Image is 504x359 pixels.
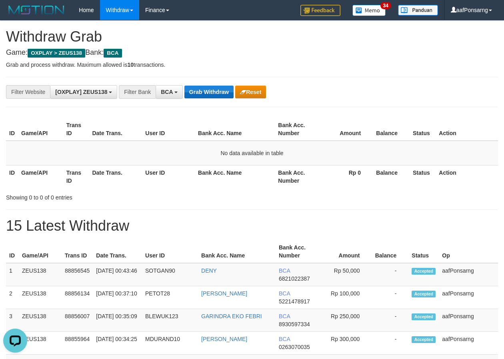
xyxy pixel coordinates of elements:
[142,332,198,355] td: MDURAND10
[6,240,19,263] th: ID
[372,309,408,332] td: -
[372,263,408,286] td: -
[19,309,62,332] td: ZEUS138
[62,309,93,332] td: 88856007
[93,332,142,355] td: [DATE] 00:34:25
[6,29,498,45] h1: Withdraw Grab
[373,165,410,188] th: Balance
[28,49,85,58] span: OXPLAY > ZEUS138
[6,165,18,188] th: ID
[320,309,372,332] td: Rp 250,000
[372,240,408,263] th: Balance
[55,89,107,95] span: [OXPLAY] ZEUS138
[201,290,247,297] a: [PERSON_NAME]
[410,165,436,188] th: Status
[62,263,93,286] td: 88856545
[439,332,498,355] td: aafPonsarng
[6,141,498,166] td: No data available in table
[142,263,198,286] td: SOTGAN90
[439,263,498,286] td: aafPonsarng
[62,240,93,263] th: Trans ID
[6,49,498,57] h4: Game: Bank:
[6,309,19,332] td: 3
[320,165,373,188] th: Rp 0
[18,165,63,188] th: Game/API
[19,286,62,309] td: ZEUS138
[279,275,310,282] span: Copy 6821022387 to clipboard
[50,85,117,99] button: [OXPLAY] ZEUS138
[201,336,247,342] a: [PERSON_NAME]
[93,263,142,286] td: [DATE] 00:43:46
[119,85,156,99] div: Filter Bank
[436,165,498,188] th: Action
[198,240,276,263] th: Bank Acc. Name
[89,118,142,141] th: Date Trans.
[156,85,183,99] button: BCA
[89,165,142,188] th: Date Trans.
[275,118,319,141] th: Bank Acc. Number
[320,332,372,355] td: Rp 300,000
[320,240,372,263] th: Amount
[352,5,386,16] img: Button%20Memo.svg
[195,118,275,141] th: Bank Acc. Name
[6,218,498,234] h1: 15 Latest Withdraw
[279,321,310,327] span: Copy 8930597334 to clipboard
[410,118,436,141] th: Status
[142,118,195,141] th: User ID
[300,5,340,16] img: Feedback.jpg
[19,332,62,355] td: ZEUS138
[320,263,372,286] td: Rp 50,000
[320,118,373,141] th: Amount
[184,86,234,98] button: Grab Withdraw
[63,118,89,141] th: Trans ID
[19,240,62,263] th: Game/API
[439,286,498,309] td: aafPonsarng
[279,298,310,305] span: Copy 5221478917 to clipboard
[276,240,320,263] th: Bank Acc. Number
[104,49,122,58] span: BCA
[439,240,498,263] th: Op
[439,309,498,332] td: aafPonsarng
[279,336,290,342] span: BCA
[127,62,134,68] strong: 10
[412,291,436,297] span: Accepted
[372,332,408,355] td: -
[6,118,18,141] th: ID
[279,313,290,319] span: BCA
[142,240,198,263] th: User ID
[62,286,93,309] td: 88856134
[408,240,439,263] th: Status
[19,263,62,286] td: ZEUS138
[142,286,198,309] td: PETOT28
[279,290,290,297] span: BCA
[93,240,142,263] th: Date Trans.
[93,286,142,309] td: [DATE] 00:37:10
[6,190,204,201] div: Showing 0 to 0 of 0 entries
[275,165,319,188] th: Bank Acc. Number
[398,5,438,16] img: panduan.png
[18,118,63,141] th: Game/API
[201,267,217,274] a: DENY
[6,263,19,286] td: 1
[142,309,198,332] td: BLEWUK123
[372,286,408,309] td: -
[373,118,410,141] th: Balance
[6,61,498,69] p: Grab and process withdraw. Maximum allowed is transactions.
[412,336,436,343] span: Accepted
[6,85,50,99] div: Filter Website
[436,118,498,141] th: Action
[63,165,89,188] th: Trans ID
[320,286,372,309] td: Rp 100,000
[412,313,436,320] span: Accepted
[6,4,67,16] img: MOTION_logo.png
[412,268,436,275] span: Accepted
[279,267,290,274] span: BCA
[3,3,27,27] button: Open LiveChat chat widget
[201,313,262,319] a: GARINDRA EKO FEBRI
[142,165,195,188] th: User ID
[93,309,142,332] td: [DATE] 00:35:09
[380,2,391,9] span: 34
[6,286,19,309] td: 2
[62,332,93,355] td: 88855964
[161,89,173,95] span: BCA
